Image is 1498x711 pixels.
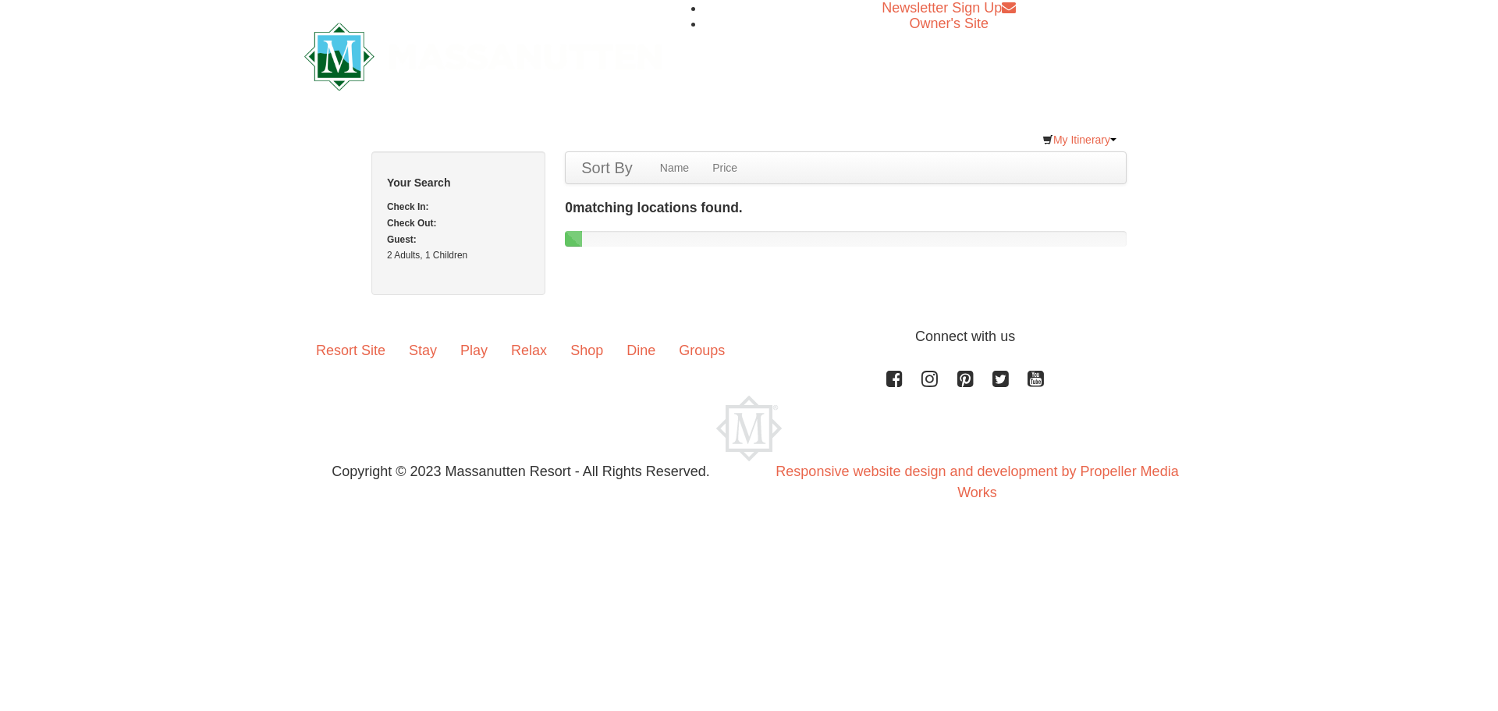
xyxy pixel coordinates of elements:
[304,326,1194,347] p: Connect with us
[559,326,615,375] a: Shop
[387,234,417,245] strong: Guest:
[387,201,429,212] strong: Check In:
[449,326,499,375] a: Play
[1032,128,1127,151] a: My Itinerary
[387,175,530,190] h5: Your Search
[565,200,573,215] span: 0
[397,326,449,375] a: Stay
[667,326,737,375] a: Groups
[776,464,1178,500] a: Responsive website design and development by Propeller Media Works
[304,36,662,73] a: Massanutten Resort
[716,396,782,461] img: Massanutten Resort Logo
[387,218,436,229] strong: Check Out:
[910,16,989,31] a: Owner's Site
[499,326,559,375] a: Relax
[701,152,749,183] a: Price
[304,326,397,375] a: Resort Site
[293,461,749,482] p: Copyright © 2023 Massanutten Resort - All Rights Reserved.
[648,152,701,183] a: Name
[615,326,667,375] a: Dine
[565,200,1127,215] h4: matching locations found.
[304,23,662,91] img: Massanutten Resort Logo
[387,247,530,263] div: 2 Adults, 1 Children
[566,152,648,183] a: Sort By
